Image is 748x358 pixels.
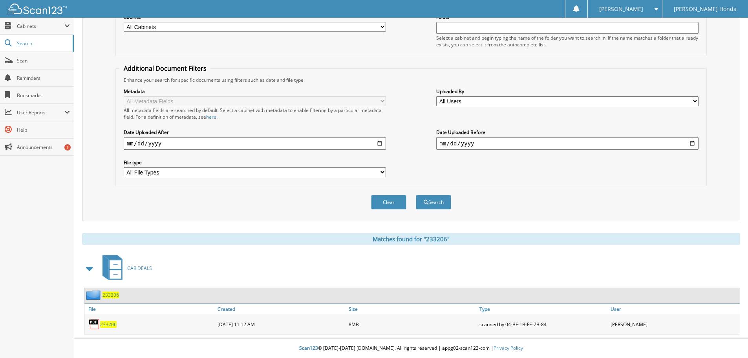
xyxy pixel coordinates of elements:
img: folder2.png [86,290,102,300]
legend: Additional Document Filters [120,64,210,73]
a: here [206,114,216,120]
span: User Reports [17,109,64,116]
div: scanned by 04-BF-1B-FE-7B-84 [477,316,609,332]
span: Scan123 [299,345,318,351]
div: [DATE] 11:12 AM [216,316,347,332]
img: scan123-logo-white.svg [8,4,67,14]
div: Enhance your search for specific documents using filters such as date and file type. [120,77,702,83]
a: Size [347,304,478,314]
a: Created [216,304,347,314]
button: Search [416,195,451,209]
div: All metadata fields are searched by default. Select a cabinet with metadata to enable filtering b... [124,107,386,120]
label: Uploaded By [436,88,699,95]
label: File type [124,159,386,166]
span: Announcements [17,144,70,151]
iframe: Chat Widget [709,320,748,358]
div: Select a cabinet and begin typing the name of the folder you want to search in. If the name match... [436,35,699,48]
input: end [436,137,699,150]
span: Scan [17,57,70,64]
a: 233206 [102,292,119,298]
div: [PERSON_NAME] [609,316,740,332]
a: User [609,304,740,314]
a: Type [477,304,609,314]
img: PDF.png [88,318,100,330]
span: Cabinets [17,23,64,29]
span: Reminders [17,75,70,81]
button: Clear [371,195,406,209]
label: Metadata [124,88,386,95]
div: 8MB [347,316,478,332]
span: CAR DEALS [127,265,152,272]
span: [PERSON_NAME] Honda [674,7,737,11]
div: Matches found for "233206" [82,233,740,245]
input: start [124,137,386,150]
span: Search [17,40,69,47]
label: Date Uploaded Before [436,129,699,136]
a: 233206 [100,321,117,328]
a: File [84,304,216,314]
span: [PERSON_NAME] [599,7,643,11]
a: CAR DEALS [98,253,152,284]
span: Bookmarks [17,92,70,99]
span: Help [17,127,70,133]
div: 1 [64,144,71,151]
div: © [DATE]-[DATE] [DOMAIN_NAME]. All rights reserved | appg02-scan123-com | [74,339,748,358]
label: Date Uploaded After [124,129,386,136]
a: Privacy Policy [494,345,523,351]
